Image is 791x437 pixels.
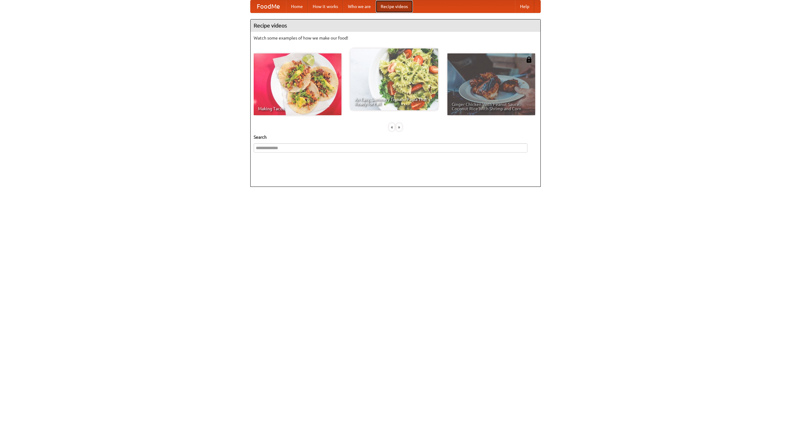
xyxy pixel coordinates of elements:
h5: Search [254,134,537,140]
span: An Easy, Summery Tomato Pasta That's Ready for Fall [355,97,434,106]
p: Watch some examples of how we make our food! [254,35,537,41]
a: Making Tacos [254,53,341,115]
div: « [389,123,395,131]
a: Help [515,0,534,13]
div: » [396,123,402,131]
a: Who we are [343,0,376,13]
img: 483408.png [526,57,532,63]
a: How it works [308,0,343,13]
a: Recipe videos [376,0,413,13]
h4: Recipe videos [251,19,540,32]
a: FoodMe [251,0,286,13]
a: An Easy, Summery Tomato Pasta That's Ready for Fall [350,48,438,110]
span: Making Tacos [258,107,337,111]
a: Home [286,0,308,13]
